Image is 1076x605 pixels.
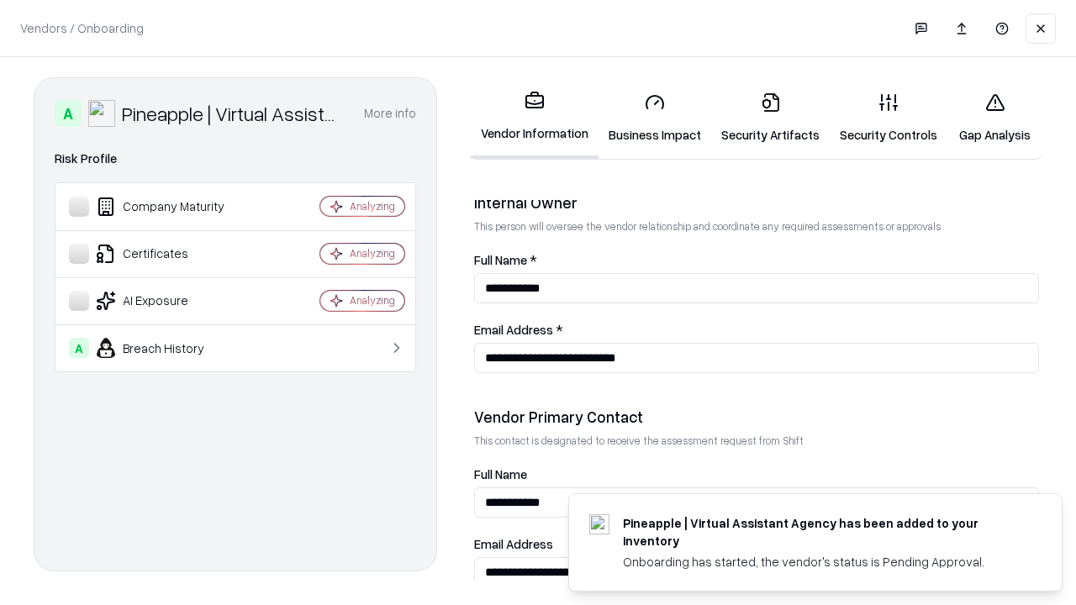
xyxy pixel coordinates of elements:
div: Analyzing [350,293,395,308]
a: Business Impact [599,79,711,157]
img: Pineapple | Virtual Assistant Agency [88,100,115,127]
div: A [69,338,89,358]
p: Vendors / Onboarding [20,19,144,37]
img: trypineapple.com [589,514,609,534]
label: Email Address * [474,324,1039,336]
div: Risk Profile [55,149,416,169]
div: Analyzing [350,199,395,213]
a: Gap Analysis [947,79,1042,157]
div: Vendor Primary Contact [474,407,1039,427]
label: Email Address [474,538,1039,550]
p: This person will oversee the vendor relationship and coordinate any required assessments or appro... [474,219,1039,234]
a: Security Artifacts [711,79,830,157]
label: Full Name [474,468,1039,481]
a: Vendor Information [471,77,599,159]
p: This contact is designated to receive the assessment request from Shift [474,434,1039,448]
div: AI Exposure [69,291,270,311]
div: A [55,100,82,127]
div: Pineapple | Virtual Assistant Agency has been added to your inventory [623,514,1021,550]
div: Onboarding has started, the vendor's status is Pending Approval. [623,553,1021,571]
div: Certificates [69,244,270,264]
div: Pineapple | Virtual Assistant Agency [122,100,344,127]
a: Security Controls [830,79,947,157]
div: Analyzing [350,246,395,260]
div: Internal Owner [474,192,1039,213]
div: Company Maturity [69,197,270,217]
div: Breach History [69,338,270,358]
button: More info [364,98,416,129]
label: Full Name * [474,254,1039,266]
